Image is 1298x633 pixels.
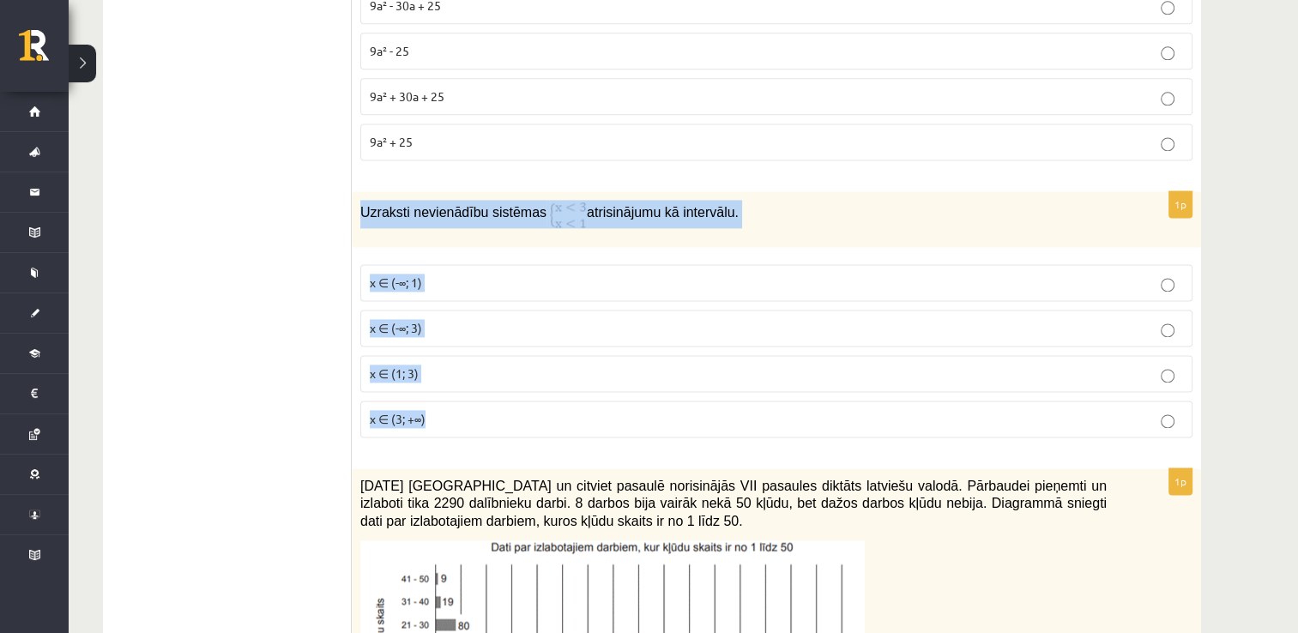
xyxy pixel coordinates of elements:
[370,274,422,290] span: x ∈ (-∞; 1)
[1168,190,1192,218] p: 1p
[1161,1,1174,15] input: 9a² - 30a + 25
[370,320,422,335] span: x ∈ (-∞; 3)
[19,30,69,73] a: Rīgas 1. Tālmācības vidusskola
[360,479,1107,528] span: [DATE] [GEOGRAPHIC_DATA] un citviet pasaulē norisinājās VII pasaules diktāts latviešu valodā. Pār...
[1161,92,1174,105] input: 9a² + 30a + 25
[370,365,419,381] span: x ∈ (1; 3)
[1168,467,1192,495] p: 1p
[370,43,409,58] span: 9a² - 25
[370,411,426,426] span: x ∈ (3; +∞)
[1161,46,1174,60] input: 9a² - 25
[360,205,546,220] span: Uzraksti nevienādību sistēmas
[1161,369,1174,383] input: x ∈ (1; 3)
[1161,323,1174,337] input: x ∈ (-∞; 3)
[1161,137,1174,151] input: 9a² + 25
[549,200,587,228] img: QIBwSCwaj0gWBxEQMIhKhAVJHbJCChP0wtB+AlMA62LoVKkpjGBBqqKkwtPAI9wEwO9A43hNFDJnACMRFUMbB0QcBXQcYUQqS...
[587,205,739,220] span: atrisinājumu kā intervālu.
[370,88,444,104] span: 9a² + 30a + 25
[1161,278,1174,292] input: x ∈ (-∞; 1)
[370,134,413,149] span: 9a² + 25
[1161,414,1174,428] input: x ∈ (3; +∞)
